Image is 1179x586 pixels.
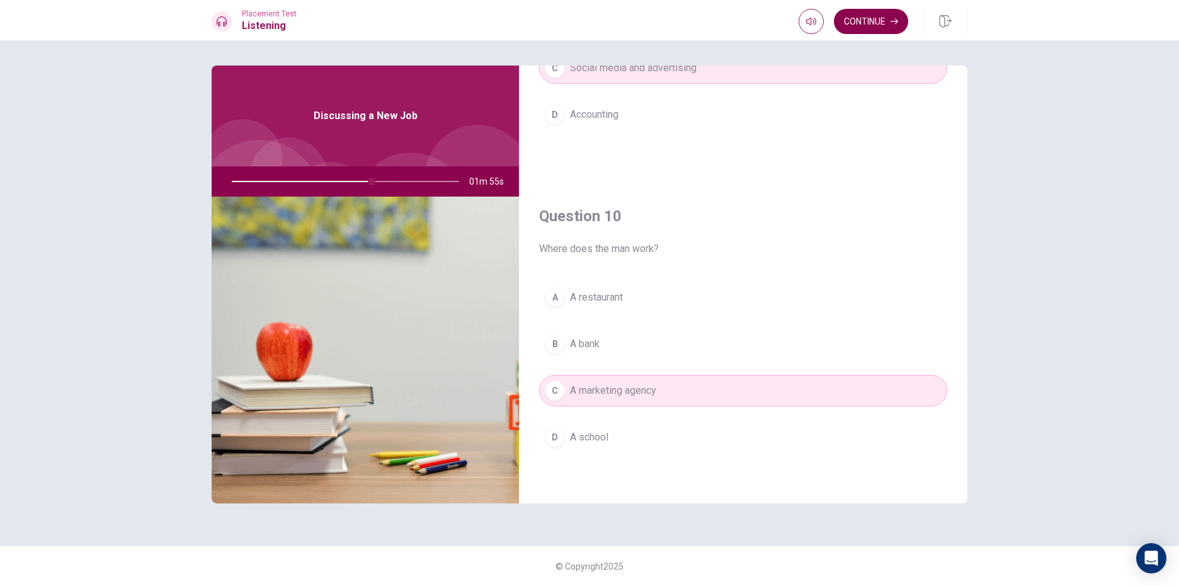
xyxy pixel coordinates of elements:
[545,287,565,307] div: A
[570,336,600,352] span: A bank
[539,206,947,226] h4: Question 10
[545,334,565,354] div: B
[1136,543,1166,573] div: Open Intercom Messenger
[539,99,947,130] button: DAccounting
[545,105,565,125] div: D
[314,108,418,124] span: Discussing a New Job
[570,60,697,76] span: Social media and advertising
[545,58,565,78] div: C
[242,18,297,33] h1: Listening
[539,422,947,453] button: DA school
[834,9,908,34] button: Continue
[570,107,618,122] span: Accounting
[570,290,623,305] span: A restaurant
[539,328,947,360] button: BA bank
[212,197,519,503] img: Discussing a New Job
[545,381,565,401] div: C
[242,9,297,18] span: Placement Test
[570,383,656,398] span: A marketing agency
[469,166,514,197] span: 01m 55s
[555,561,624,572] span: © Copyright 2025
[539,241,947,256] span: Where does the man work?
[539,282,947,313] button: AA restaurant
[570,430,608,445] span: A school
[539,52,947,84] button: CSocial media and advertising
[545,427,565,447] div: D
[539,375,947,406] button: CA marketing agency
